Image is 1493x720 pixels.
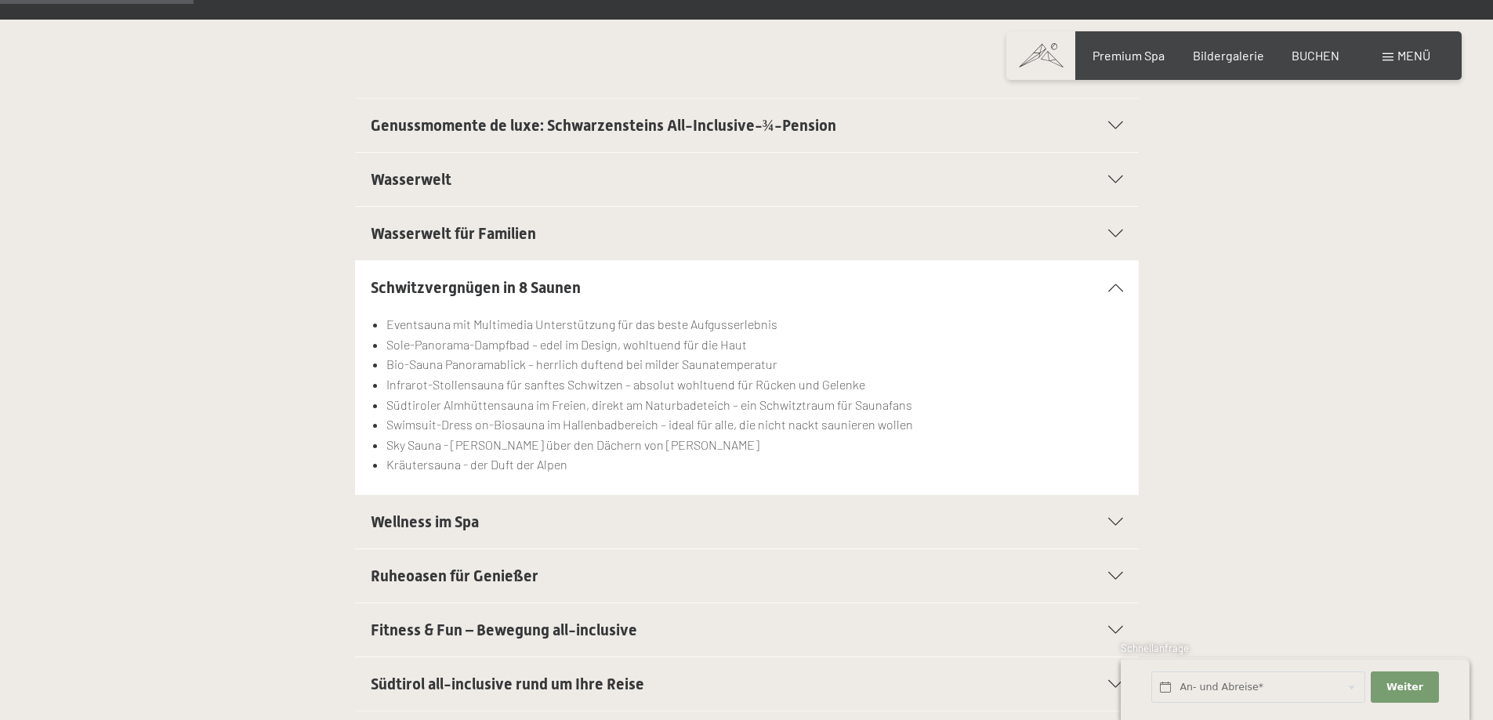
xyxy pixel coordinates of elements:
[371,224,536,243] span: Wasserwelt für Familien
[1292,48,1339,63] a: BUCHEN
[371,116,836,135] span: Genussmomente de luxe: Schwarzensteins All-Inclusive-¾-Pension
[371,675,644,693] span: Südtirol all-inclusive rund um Ihre Reise
[386,395,1122,415] li: Südtiroler Almhüttensauna im Freien, direkt am Naturbadeteich – ein Schwitztraum für Saunafans
[1386,680,1423,694] span: Weiter
[386,435,1122,455] li: Sky Sauna - [PERSON_NAME] über den Dächern von [PERSON_NAME]
[1193,48,1264,63] a: Bildergalerie
[386,454,1122,475] li: Kräutersauna - der Duft der Alpen
[371,170,451,189] span: Wasserwelt
[371,278,581,297] span: Schwitzvergnügen in 8 Saunen
[371,566,538,585] span: Ruheoasen für Genießer
[386,314,1122,335] li: Eventsauna mit Multimedia Unterstützung für das beste Aufgusserlebnis
[1397,48,1430,63] span: Menü
[371,512,479,531] span: Wellness im Spa
[1093,48,1165,63] a: Premium Spa
[386,414,1122,435] li: Swimsuit-Dress on-Biosauna im Hallenbadbereich – ideal für alle, die nicht nackt saunieren wollen
[371,621,637,639] span: Fitness & Fun – Bewegung all-inclusive
[386,354,1122,374] li: Bio-Sauna Panoramablick – herrlich duftend bei milder Saunatemperatur
[1121,642,1189,654] span: Schnellanfrage
[386,374,1122,395] li: Infrarot-Stollensauna für sanftes Schwitzen – absolut wohltuend für Rücken und Gelenke
[1371,671,1438,704] button: Weiter
[386,335,1122,355] li: Sole-Panorama-Dampfbad – edel im Design, wohltuend für die Haut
